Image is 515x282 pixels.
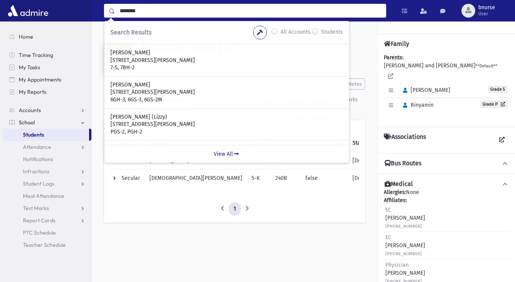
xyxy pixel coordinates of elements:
[384,40,409,47] h4: Family
[385,207,391,213] span: EC
[110,64,343,72] p: 7-S, 7BH-2
[19,76,61,83] span: My Appointments
[478,5,495,11] span: bnurse
[145,170,247,187] td: [DEMOGRAPHIC_DATA][PERSON_NAME]
[478,11,495,17] span: User
[384,160,509,168] button: Bus Routes
[110,128,343,136] p: PGS-2, PGH-2
[110,88,343,96] p: [STREET_ADDRESS][PERSON_NAME]
[348,81,362,87] span: Notes
[19,88,46,95] span: My Reports
[115,4,386,18] input: Search
[23,156,53,163] span: Notifications
[6,3,50,18] img: AdmirePro
[110,96,343,104] p: 6GH-3, 6GS-3, 6GS-2M
[23,192,64,199] span: Meal Attendance
[488,86,507,93] span: Grade 5
[3,31,91,43] a: Home
[3,202,91,214] a: Test Marks
[281,28,310,37] label: All Accounts
[385,262,409,268] span: Physician
[19,107,41,114] span: Accounts
[384,197,407,204] b: Affiliates:
[3,104,91,116] a: Accounts
[384,133,426,147] h4: Associations
[19,119,35,126] span: School
[23,143,51,150] span: Attendance
[23,217,55,224] span: Report Cards
[384,189,406,196] b: Allergies:
[385,224,422,229] small: [PHONE_NUMBER]
[385,234,391,241] span: EC
[400,87,450,93] span: [PERSON_NAME]
[301,170,348,187] td: false
[384,54,403,61] b: Parents:
[3,214,91,227] a: Report Cards
[3,116,91,129] a: School
[384,54,509,121] div: [PERSON_NAME] and [PERSON_NAME]
[110,81,343,104] a: [PERSON_NAME] [STREET_ADDRESS][PERSON_NAME] 6GH-3, 6GS-3, 6GS-2M
[400,102,434,108] span: Binyamin
[3,73,91,86] a: My Appointments
[385,233,425,258] div: [PERSON_NAME]
[110,81,343,89] p: [PERSON_NAME]
[348,170,382,187] td: [DATE]
[3,239,91,251] a: Teacher Schedule
[19,64,40,71] span: My Tasks
[110,57,343,64] p: [STREET_ADDRESS][PERSON_NAME]
[247,170,271,187] td: 5-K
[385,251,422,256] small: [PHONE_NUMBER]
[110,49,343,72] a: [PERSON_NAME] [STREET_ADDRESS][PERSON_NAME] 7-S, 7BH-2
[110,170,145,187] td: Secular
[342,96,358,103] div: Marks
[3,61,91,73] a: My Tasks
[23,205,49,212] span: Test Marks
[110,113,343,136] a: [PERSON_NAME] (Lizzy) [STREET_ADDRESS][PERSON_NAME] PGS-2, PGH-2
[104,90,141,111] a: Activity
[495,133,509,147] a: View all Associations
[110,113,343,121] p: [PERSON_NAME] (Lizzy)
[3,165,91,178] a: Infractions
[23,229,56,236] span: PTC Schedule
[3,86,91,98] a: My Reports
[104,42,135,72] img: 9k=
[19,33,33,40] span: Home
[321,28,343,37] label: Students
[104,145,349,163] a: View All
[3,49,91,61] a: Time Tracking
[229,202,241,216] a: 1
[3,129,89,141] a: Students
[3,190,91,202] a: Meal Attendance
[110,49,343,57] p: [PERSON_NAME]
[341,78,365,90] button: Notes
[3,227,91,239] a: PTC Schedule
[271,170,301,187] td: 240B
[110,121,343,128] p: [STREET_ADDRESS][PERSON_NAME]
[23,180,54,187] span: Student Logs
[385,180,413,188] h4: Medical
[110,29,151,36] span: Search Results
[480,100,507,108] a: Grade P
[23,241,66,248] span: Teacher Schedule
[104,31,132,42] nav: breadcrumb
[3,141,91,153] a: Attendance
[385,160,421,168] h4: Bus Routes
[23,168,49,175] span: Infractions
[19,52,53,59] span: Time Tracking
[104,31,132,38] a: Students
[23,131,44,138] span: Students
[385,206,425,230] div: [PERSON_NAME]
[3,153,91,165] a: Notifications
[384,180,509,188] button: Medical
[3,178,91,190] a: Student Logs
